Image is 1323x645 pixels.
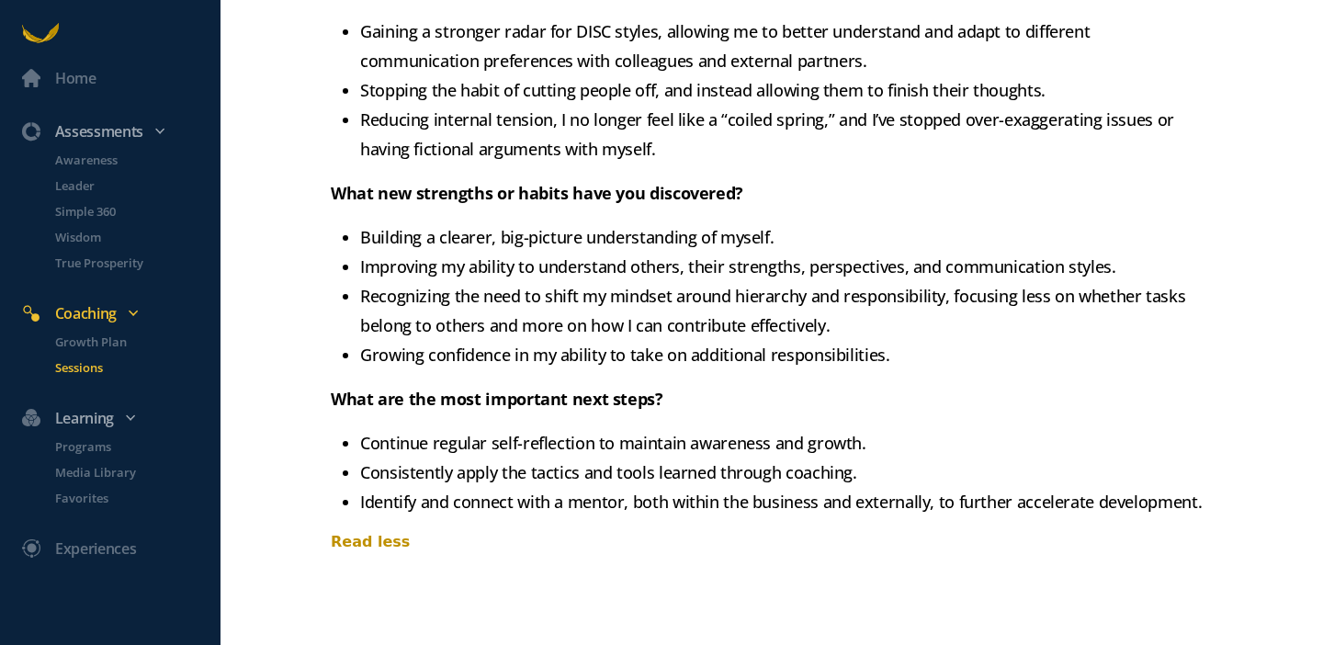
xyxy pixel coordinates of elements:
[33,228,220,246] a: Wisdom
[55,537,136,560] div: Experiences
[360,105,1213,164] li: Reducing internal tension, I no longer feel like a “coiled spring,” and I’ve stopped over-exagger...
[33,489,220,507] a: Favorites
[33,202,220,221] a: Simple 360
[55,463,217,481] p: Media Library
[360,458,1213,487] li: Consistently apply the tactics and tools learned through coaching.
[55,66,96,90] div: Home
[33,151,220,169] a: Awareness
[33,358,220,377] a: Sessions
[360,428,1213,458] li: Continue regular self-reflection to maintain awareness and growth.
[360,252,1213,281] li: Improving my ability to understand others, their strengths, perspectives, and communication styles.
[360,75,1213,105] li: Stopping the habit of cutting people off, and instead allowing them to finish their thoughts.
[11,301,228,325] div: Coaching
[360,222,1213,252] li: Building a clearer, big-picture understanding of myself.
[55,254,217,272] p: True Prosperity
[33,463,220,481] a: Media Library
[55,437,217,456] p: Programs
[11,406,228,430] div: Learning
[55,228,217,246] p: Wisdom
[55,176,217,195] p: Leader
[55,151,217,169] p: Awareness
[55,333,217,351] p: Growth Plan
[11,119,228,143] div: Assessments
[360,340,1213,369] li: Growing confidence in my ability to take on additional responsibilities.
[360,487,1213,516] li: Identify and connect with a mentor, both within the business and externally, to further accelerat...
[55,489,217,507] p: Favorites
[360,281,1213,340] li: Recognizing the need to shift my mindset around hierarchy and responsibility, focusing less on wh...
[55,202,217,221] p: Simple 360
[33,333,220,351] a: Growth Plan
[331,388,663,410] strong: What are the most important next steps?
[55,358,217,377] p: Sessions
[331,182,743,204] strong: What new strengths or habits have you discovered?
[33,254,220,272] a: True Prosperity
[331,531,1213,553] div: Read less
[360,17,1213,75] li: Gaining a stronger radar for DISC styles, allowing me to better understand and adapt to different...
[33,437,220,456] a: Programs
[33,176,220,195] a: Leader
